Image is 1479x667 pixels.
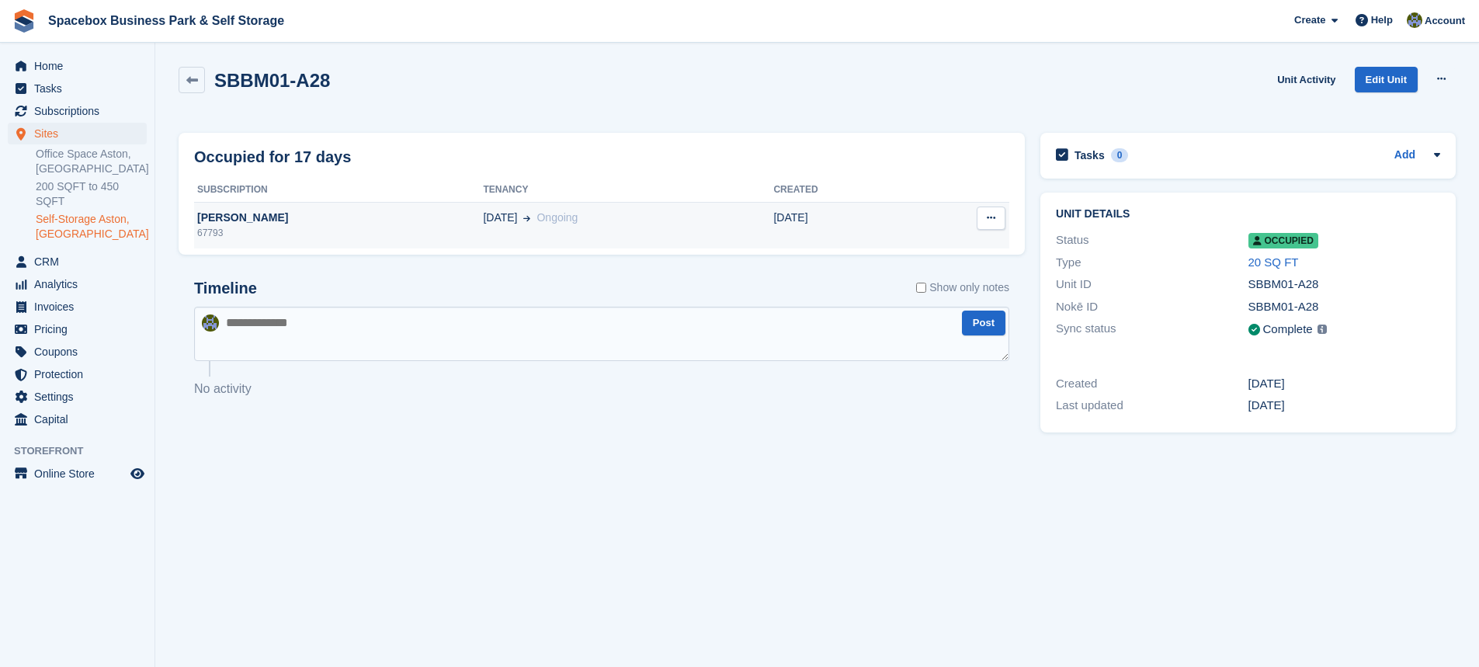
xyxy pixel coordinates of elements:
div: Nokē ID [1056,298,1248,316]
h2: Timeline [194,280,257,297]
a: Spacebox Business Park & Self Storage [42,8,290,33]
div: 0 [1111,148,1129,162]
span: Occupied [1248,233,1318,248]
a: 20 SQ FT [1248,255,1299,269]
span: Tasks [34,78,127,99]
span: Analytics [34,273,127,295]
a: Preview store [128,464,147,483]
a: Unit Activity [1271,67,1342,92]
img: sahil [1407,12,1422,28]
span: Online Store [34,463,127,485]
div: SBBM01-A28 [1248,276,1440,294]
a: menu [8,386,147,408]
h2: SBBM01-A28 [214,70,330,91]
h2: Occupied for 17 days [194,145,351,168]
span: Pricing [34,318,127,340]
img: icon-info-grey-7440780725fd019a000dd9b08b2336e03edf1995a4989e88bcd33f0948082b44.svg [1318,325,1327,334]
img: sahil [202,314,219,332]
a: Edit Unit [1355,67,1418,92]
h2: Tasks [1075,148,1105,162]
h2: Unit details [1056,208,1440,221]
a: Self-Storage Aston, [GEOGRAPHIC_DATA] [36,212,147,241]
a: menu [8,296,147,318]
a: menu [8,123,147,144]
span: Sites [34,123,127,144]
a: Office Space Aston, [GEOGRAPHIC_DATA] [36,147,147,176]
a: menu [8,251,147,273]
div: SBBM01-A28 [1248,298,1440,316]
p: No activity [194,380,1009,398]
div: Complete [1263,321,1313,339]
span: CRM [34,251,127,273]
td: [DATE] [773,202,909,248]
span: Storefront [14,443,154,459]
a: menu [8,78,147,99]
a: menu [8,463,147,485]
span: Settings [34,386,127,408]
a: 200 SQFT to 450 SQFT [36,179,147,209]
a: menu [8,363,147,385]
div: 67793 [194,226,483,240]
th: Created [773,178,909,203]
img: stora-icon-8386f47178a22dfd0bd8f6a31ec36ba5ce8667c1dd55bd0f319d3a0aa187defe.svg [12,9,36,33]
span: Invoices [34,296,127,318]
label: Show only notes [916,280,1009,296]
a: menu [8,273,147,295]
button: Post [962,311,1005,336]
span: Ongoing [536,211,578,224]
div: Sync status [1056,320,1248,339]
span: Help [1371,12,1393,28]
div: [DATE] [1248,375,1440,393]
span: [DATE] [483,210,517,226]
a: Add [1394,147,1415,165]
span: Account [1425,13,1465,29]
div: Unit ID [1056,276,1248,294]
span: Capital [34,408,127,430]
a: menu [8,55,147,77]
input: Show only notes [916,280,926,296]
span: Home [34,55,127,77]
div: Created [1056,375,1248,393]
a: menu [8,318,147,340]
a: menu [8,100,147,122]
a: menu [8,408,147,430]
span: Coupons [34,341,127,363]
span: Protection [34,363,127,385]
div: Last updated [1056,397,1248,415]
div: Type [1056,254,1248,272]
th: Tenancy [483,178,773,203]
th: Subscription [194,178,483,203]
div: [PERSON_NAME] [194,210,483,226]
span: Subscriptions [34,100,127,122]
div: [DATE] [1248,397,1440,415]
div: Status [1056,231,1248,249]
span: Create [1294,12,1325,28]
a: menu [8,341,147,363]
